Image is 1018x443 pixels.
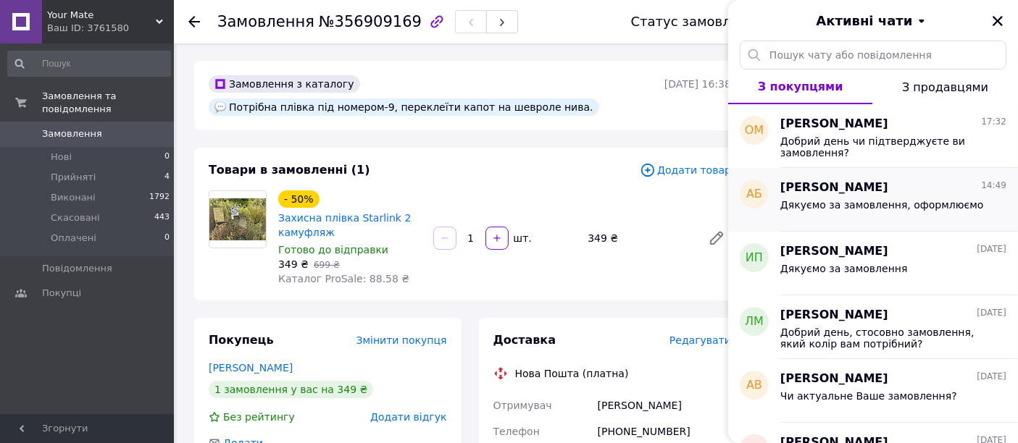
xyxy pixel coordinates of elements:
span: ЛМ [745,313,764,330]
span: Каталог ProSale: 88.58 ₴ [278,273,409,284]
a: Захисна плівка Starlink 2 камуфляж [278,212,411,238]
span: 4 [164,171,170,184]
span: [PERSON_NAME] [780,307,888,324]
span: Покупець [209,333,274,347]
span: Добрий день, стосовно замовлення, який колір вам потрібний? [780,326,986,350]
span: Замовлення [42,127,102,140]
span: Товари в замовленні (1) [209,163,370,177]
span: Редагувати [669,334,731,346]
span: Повідомлення [42,262,112,275]
span: [DATE] [977,243,1006,256]
span: Активні чати [816,12,912,30]
span: 0 [164,232,170,245]
input: Пошук [7,51,171,77]
span: Додати відгук [370,411,446,423]
div: 1 замовлення у вас на 349 ₴ [209,381,373,398]
span: Отримувач [493,400,552,411]
span: ав [746,377,762,394]
button: З продавцями [872,69,1018,104]
span: 443 [154,211,170,224]
button: ав[PERSON_NAME][DATE]Чи актуальне Ваше замовлення? [728,359,1018,423]
input: Пошук чату або повідомлення [740,41,1006,69]
span: [PERSON_NAME] [780,116,888,132]
div: Повернутися назад [188,14,200,29]
span: 17:32 [981,116,1006,128]
div: 349 ₴ [582,228,696,248]
span: Покупці [42,287,81,300]
button: АБ[PERSON_NAME]14:49Дякуємо за замовлення, оформлюємо [728,168,1018,232]
div: Потрібна плівка під номером-9, переклеїти капот на шевроле нива. [209,98,599,116]
span: [DATE] [977,307,1006,319]
span: Добрий день чи підтверджуєте ви замовлення? [780,135,986,159]
div: Замовлення з каталогу [209,75,360,93]
span: Оплачені [51,232,96,245]
div: [PERSON_NAME] [595,392,734,418]
div: Нова Пошта (платна) [512,366,633,381]
div: Статус замовлення [631,14,764,29]
time: [DATE] 16:38 [664,78,731,90]
span: Скасовані [51,211,100,224]
span: Готово до відправки [278,244,388,256]
span: Нові [51,151,72,164]
span: [DATE] [977,371,1006,383]
div: Ваш ID: 3761580 [47,22,174,35]
a: Редагувати [702,224,731,253]
img: :speech_balloon: [214,101,226,113]
span: Your Mate [47,9,156,22]
span: [PERSON_NAME] [780,371,888,387]
span: 1792 [149,191,170,204]
span: Додати товар [640,162,731,178]
span: ОМ [745,122,764,139]
button: З покупцями [728,69,872,104]
span: З продавцями [902,80,988,94]
span: [PERSON_NAME] [780,243,888,260]
span: Доставка [493,333,556,347]
span: [PERSON_NAME] [780,180,888,196]
span: АБ [746,186,762,203]
button: Активні чати [769,12,977,30]
span: З покупцями [758,80,843,93]
button: ОМ[PERSON_NAME]17:32Добрий день чи підтверджуєте ви замовлення? [728,104,1018,168]
span: Дякуємо за замовлення [780,263,908,274]
span: Замовлення [217,13,314,30]
span: Прийняті [51,171,96,184]
span: №356909169 [319,13,422,30]
button: ЛМ[PERSON_NAME][DATE]Добрий день, стосовно замовлення, який колір вам потрібний? [728,295,1018,359]
span: Змінити покупця [356,334,447,346]
span: Замовлення та повідомлення [42,90,174,116]
span: 699 ₴ [314,260,340,270]
span: 349 ₴ [278,258,309,270]
span: Без рейтингу [223,411,295,423]
div: - 50% [278,190,320,208]
span: Дякуємо за замовлення, оформлюємо [780,199,984,211]
span: 0 [164,151,170,164]
img: Захисна плівка Starlink 2 камуфляж [209,198,266,241]
span: Виконані [51,191,96,204]
span: 14:49 [981,180,1006,192]
span: Чи актуальне Ваше замовлення? [780,390,957,402]
button: Закрити [989,12,1006,30]
div: шт. [510,231,533,245]
span: ИП [746,250,763,266]
button: ИП[PERSON_NAME][DATE]Дякуємо за замовлення [728,232,1018,295]
a: [PERSON_NAME] [209,362,293,374]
